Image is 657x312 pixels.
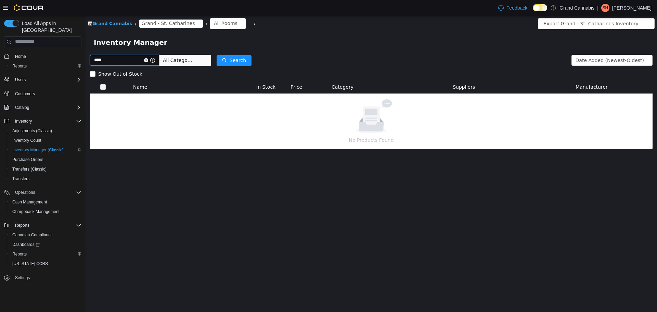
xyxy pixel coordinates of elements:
[12,63,27,69] span: Reports
[12,199,47,205] span: Cash Management
[12,251,27,257] span: Reports
[12,52,29,61] a: Home
[12,89,81,98] span: Customers
[7,174,84,184] button: Transfers
[15,223,29,228] span: Reports
[131,39,166,50] button: icon: searchSearch
[10,175,32,183] a: Transfers
[10,55,60,61] span: Show Out of Stock
[12,147,64,153] span: Inventory Manager (Classic)
[205,68,217,74] span: Price
[7,197,84,207] button: Cash Management
[13,121,559,128] p: No Products Found
[10,165,81,173] span: Transfers (Classic)
[4,49,81,301] nav: Complex example
[452,2,558,13] button: Export Grand - St. Catharines Inventory
[10,127,81,135] span: Adjustments (Classic)
[1,116,84,126] button: Inventory
[490,39,558,50] div: Date Added (Newest-Oldest)
[10,62,29,70] a: Reports
[14,4,44,11] img: Cova
[367,68,389,74] span: Suppliers
[12,261,48,266] span: [US_STATE] CCRS
[10,175,81,183] span: Transfers
[1,188,84,197] button: Operations
[15,105,29,110] span: Catalog
[601,4,609,12] div: Stephanie Harrietha
[15,118,32,124] span: Inventory
[10,250,81,258] span: Reports
[612,4,652,12] p: [PERSON_NAME]
[10,127,55,135] a: Adjustments (Classic)
[12,176,29,182] span: Transfers
[59,42,63,47] i: icon: close-circle
[128,2,152,13] div: All Rooms
[7,155,84,164] button: Purchase Orders
[10,146,66,154] a: Inventory Manager (Classic)
[559,4,594,12] p: Grand Cannabis
[10,155,81,164] span: Purchase Orders
[10,231,81,239] span: Canadian Compliance
[603,4,608,12] span: SH
[49,5,51,10] span: /
[7,230,84,240] button: Canadian Compliance
[15,91,35,97] span: Customers
[77,41,108,48] span: All Categories
[1,51,84,61] button: Home
[112,42,116,47] i: icon: down
[168,5,170,10] span: /
[15,54,26,59] span: Home
[490,68,522,74] span: Manufacturer
[171,68,190,74] span: In Stock
[12,274,33,282] a: Settings
[10,155,46,164] a: Purchase Orders
[12,117,81,125] span: Inventory
[8,21,86,32] span: Inventory Manager
[10,250,29,258] a: Reports
[12,128,52,134] span: Adjustments (Classic)
[12,76,28,84] button: Users
[1,89,84,99] button: Customers
[12,103,81,112] span: Catalog
[12,209,60,214] span: Chargeback Management
[10,136,44,145] a: Inventory Count
[7,240,84,249] a: Dashboards
[15,77,26,83] span: Users
[12,232,53,238] span: Canadian Compliance
[1,75,84,85] button: Users
[48,68,62,74] span: Name
[15,275,30,280] span: Settings
[2,5,7,10] i: icon: shop
[12,117,35,125] button: Inventory
[10,198,50,206] a: Cash Management
[10,136,81,145] span: Inventory Count
[10,260,81,268] span: Washington CCRS
[7,136,84,145] button: Inventory Count
[1,273,84,283] button: Settings
[12,157,43,162] span: Purchase Orders
[12,90,38,98] a: Customers
[506,4,527,11] span: Feedback
[15,190,35,195] span: Operations
[1,221,84,230] button: Reports
[7,249,84,259] button: Reports
[7,259,84,269] button: [US_STATE] CCRS
[12,188,81,197] span: Operations
[56,4,109,11] span: Grand - St. Catharines
[12,166,47,172] span: Transfers (Classic)
[19,20,81,34] span: Load All Apps in [GEOGRAPHIC_DATA]
[65,42,69,47] i: icon: info-circle
[7,164,84,174] button: Transfers (Classic)
[10,240,42,249] a: Dashboards
[10,208,62,216] a: Chargeback Management
[12,221,32,229] button: Reports
[7,61,84,71] button: Reports
[10,208,81,216] span: Chargeback Management
[12,242,40,247] span: Dashboards
[7,207,84,216] button: Chargeback Management
[7,145,84,155] button: Inventory Manager (Classic)
[10,146,81,154] span: Inventory Manager (Classic)
[12,221,81,229] span: Reports
[10,260,51,268] a: [US_STATE] CCRS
